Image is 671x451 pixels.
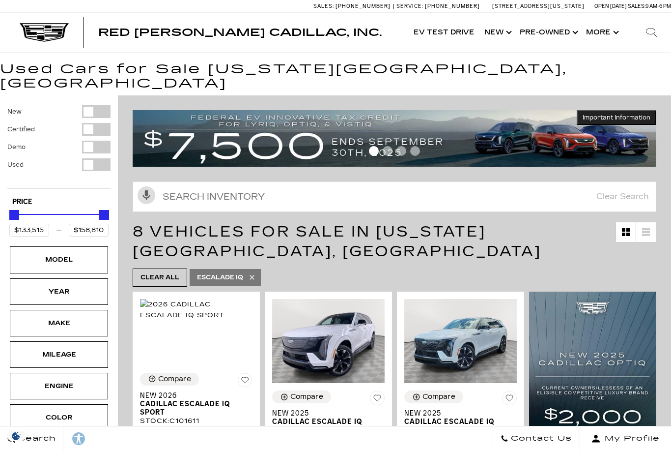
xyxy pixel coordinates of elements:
[140,299,252,321] img: 2026 Cadillac ESCALADE IQ Sport
[5,431,28,441] section: Click to Open Cookie Consent Modal
[404,409,517,434] a: New 2025Cadillac ESCALADE IQ Sport 2
[9,224,49,237] input: Minimum
[272,299,385,384] img: 2025 Cadillac ESCALADE IQ Sport 1
[272,409,377,418] span: New 2025
[138,186,155,204] svg: Click to toggle on voice search
[404,418,509,434] span: Cadillac ESCALADE IQ Sport 2
[404,391,463,403] button: Compare Vehicle
[34,381,84,391] div: Engine
[34,286,84,297] div: Year
[15,432,56,446] span: Search
[515,13,581,52] a: Pre-Owned
[12,198,106,207] h5: Price
[140,271,179,284] span: Clear All
[313,3,334,9] span: Sales:
[272,391,331,403] button: Compare Vehicle
[238,373,252,391] button: Save Vehicle
[7,124,35,134] label: Certified
[272,418,377,434] span: Cadillac ESCALADE IQ Sport 1
[645,3,671,9] span: 9 AM-6 PM
[272,409,385,434] a: New 2025Cadillac ESCALADE IQ Sport 1
[10,310,108,336] div: MakeMake
[404,299,517,384] img: 2025 Cadillac ESCALADE IQ Sport 2
[5,431,28,441] img: Opt-Out Icon
[140,417,252,425] div: Stock : C101611
[580,426,671,451] button: Open user profile menu
[20,23,69,42] img: Cadillac Dark Logo with Cadillac White Text
[404,409,509,418] span: New 2025
[98,28,382,37] a: Red [PERSON_NAME] Cadillac, Inc.
[290,392,323,401] div: Compare
[99,210,109,220] div: Maximum Price
[158,375,191,384] div: Compare
[140,425,252,443] div: VIN: [US_VEHICLE_IDENTIFICATION_NUMBER]
[393,3,482,9] a: Service: [PHONE_NUMBER]
[10,278,108,305] div: YearYear
[493,426,580,451] a: Contact Us
[34,412,84,423] div: Color
[34,254,84,265] div: Model
[10,341,108,368] div: MileageMileage
[7,142,26,152] label: Demo
[140,391,252,417] a: New 2026Cadillac ESCALADE IQ Sport
[140,391,245,400] span: New 2026
[577,110,656,125] button: Important Information
[197,271,243,284] span: ESCALADE IQ
[313,3,393,9] a: Sales: [PHONE_NUMBER]
[396,3,423,9] span: Service:
[502,391,517,409] button: Save Vehicle
[98,27,382,38] span: Red [PERSON_NAME] Cadillac, Inc.
[628,3,645,9] span: Sales:
[594,3,627,9] span: Open [DATE]
[34,318,84,329] div: Make
[133,223,541,260] span: 8 Vehicles for Sale in [US_STATE][GEOGRAPHIC_DATA], [GEOGRAPHIC_DATA]
[492,3,585,9] a: [STREET_ADDRESS][US_STATE]
[479,13,515,52] a: New
[7,105,111,188] div: Filter by Vehicle Type
[10,373,108,399] div: EngineEngine
[583,114,650,121] span: Important Information
[140,400,245,417] span: Cadillac ESCALADE IQ Sport
[396,146,406,156] span: Go to slide 3
[370,391,385,409] button: Save Vehicle
[10,404,108,431] div: ColorColor
[383,146,392,156] span: Go to slide 2
[140,373,199,386] button: Compare Vehicle
[425,3,480,9] span: [PHONE_NUMBER]
[69,224,109,237] input: Maximum
[133,181,656,212] input: Search Inventory
[133,110,656,166] img: vrp-tax-ending-august-version
[409,13,479,52] a: EV Test Drive
[9,207,109,237] div: Price
[601,432,660,446] span: My Profile
[410,146,420,156] span: Go to slide 4
[9,210,19,220] div: Minimum Price
[369,146,379,156] span: Go to slide 1
[34,349,84,360] div: Mileage
[7,107,22,117] label: New
[581,13,622,52] button: More
[335,3,391,9] span: [PHONE_NUMBER]
[10,246,108,273] div: ModelModel
[508,432,572,446] span: Contact Us
[422,392,455,401] div: Compare
[7,160,24,170] label: Used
